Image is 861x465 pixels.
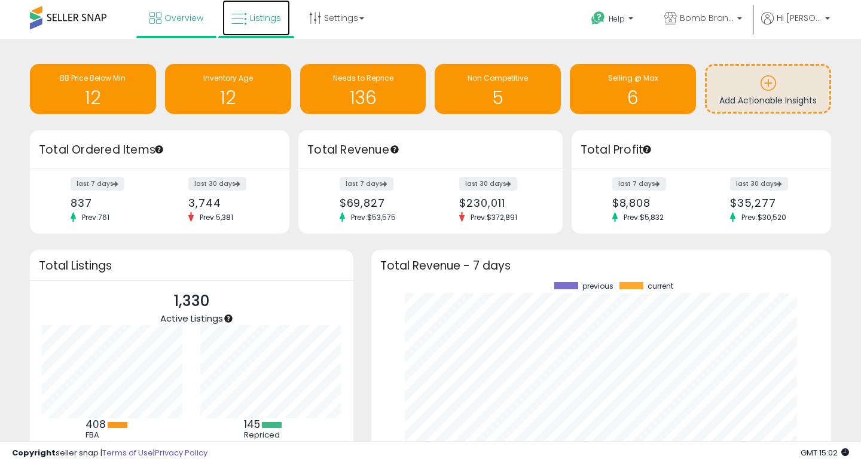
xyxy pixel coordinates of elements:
[154,144,164,155] div: Tooltip anchor
[340,197,422,209] div: $69,827
[591,11,606,26] i: Get Help
[250,12,281,24] span: Listings
[777,12,822,24] span: Hi [PERSON_NAME]
[608,73,658,83] span: Selling @ Max
[223,313,234,324] div: Tooltip anchor
[761,12,830,39] a: Hi [PERSON_NAME]
[12,448,207,459] div: seller snap | |
[730,177,788,191] label: last 30 days
[380,261,822,270] h3: Total Revenue - 7 days
[441,88,555,108] h1: 5
[570,64,696,114] a: Selling @ Max 6
[203,73,253,83] span: Inventory Age
[306,88,420,108] h1: 136
[612,177,666,191] label: last 7 days
[468,73,528,83] span: Non Competitive
[188,197,268,209] div: 3,744
[680,12,734,24] span: Bomb Brands
[719,94,817,106] span: Add Actionable Insights
[165,64,291,114] a: Inventory Age 12
[244,430,298,440] div: Repriced
[340,177,393,191] label: last 7 days
[648,282,673,290] span: current
[576,88,690,108] h1: 6
[333,73,393,83] span: Needs to Reprice
[39,261,344,270] h3: Total Listings
[435,64,561,114] a: Non Competitive 5
[581,142,822,158] h3: Total Profit
[300,64,426,114] a: Needs to Reprice 136
[160,290,223,313] p: 1,330
[735,212,792,222] span: Prev: $30,520
[618,212,670,222] span: Prev: $5,832
[582,2,645,39] a: Help
[164,12,203,24] span: Overview
[188,177,246,191] label: last 30 days
[171,88,285,108] h1: 12
[30,64,156,114] a: BB Price Below Min 12
[12,447,56,458] strong: Copyright
[102,447,153,458] a: Terms of Use
[71,197,151,209] div: 837
[609,14,625,24] span: Help
[345,212,402,222] span: Prev: $53,575
[459,197,541,209] div: $230,011
[389,144,400,155] div: Tooltip anchor
[160,312,223,325] span: Active Listings
[86,417,106,432] b: 408
[465,212,523,222] span: Prev: $372,891
[707,66,829,112] a: Add Actionable Insights
[86,430,139,440] div: FBA
[71,177,124,191] label: last 7 days
[194,212,239,222] span: Prev: 5,381
[730,197,810,209] div: $35,277
[459,177,517,191] label: last 30 days
[155,447,207,458] a: Privacy Policy
[582,282,613,290] span: previous
[307,142,554,158] h3: Total Revenue
[244,417,260,432] b: 145
[76,212,115,222] span: Prev: 761
[60,73,126,83] span: BB Price Below Min
[612,197,692,209] div: $8,808
[642,144,652,155] div: Tooltip anchor
[39,142,280,158] h3: Total Ordered Items
[36,88,150,108] h1: 12
[801,447,849,458] span: 2025-08-11 15:02 GMT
